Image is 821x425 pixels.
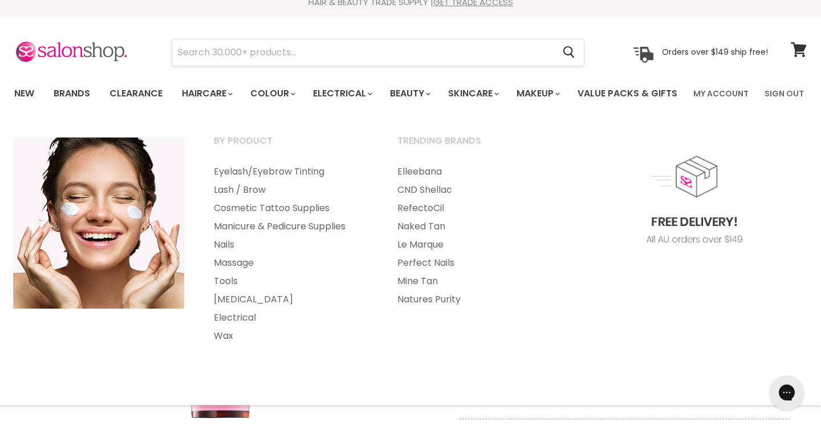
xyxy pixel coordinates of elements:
[200,199,381,217] a: Cosmetic Tattoo Supplies
[686,82,755,106] a: My Account
[6,82,43,106] a: New
[508,82,567,106] a: Makeup
[764,371,810,414] iframe: Gorgias live chat messenger
[200,163,381,181] a: Eyelash/Eyebrow Tinting
[383,181,564,199] a: CND Shellac
[200,272,381,290] a: Tools
[758,82,811,106] a: Sign Out
[440,82,506,106] a: Skincare
[569,82,686,106] a: Value Packs & Gifts
[200,181,381,199] a: Lash / Brow
[200,132,381,160] a: By Product
[383,163,564,309] ul: Main menu
[383,236,564,254] a: Le Marque
[200,327,381,345] a: Wax
[173,82,239,106] a: Haircare
[383,290,564,309] a: Natures Purity
[172,39,554,66] input: Search
[383,254,564,272] a: Perfect Nails
[383,132,564,160] a: Trending Brands
[242,82,302,106] a: Colour
[383,199,564,217] a: RefectoCil
[304,82,379,106] a: Electrical
[200,290,381,309] a: [MEDICAL_DATA]
[383,163,564,181] a: Elleebana
[662,47,768,57] p: Orders over $149 ship free!
[172,39,584,66] form: Product
[45,82,99,106] a: Brands
[383,217,564,236] a: Naked Tan
[6,77,686,110] ul: Main menu
[381,82,437,106] a: Beauty
[554,39,584,66] button: Search
[200,309,381,327] a: Electrical
[200,254,381,272] a: Massage
[200,163,381,345] ul: Main menu
[101,82,171,106] a: Clearance
[383,272,564,290] a: Mine Tan
[200,217,381,236] a: Manicure & Pedicure Supplies
[200,236,381,254] a: Nails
